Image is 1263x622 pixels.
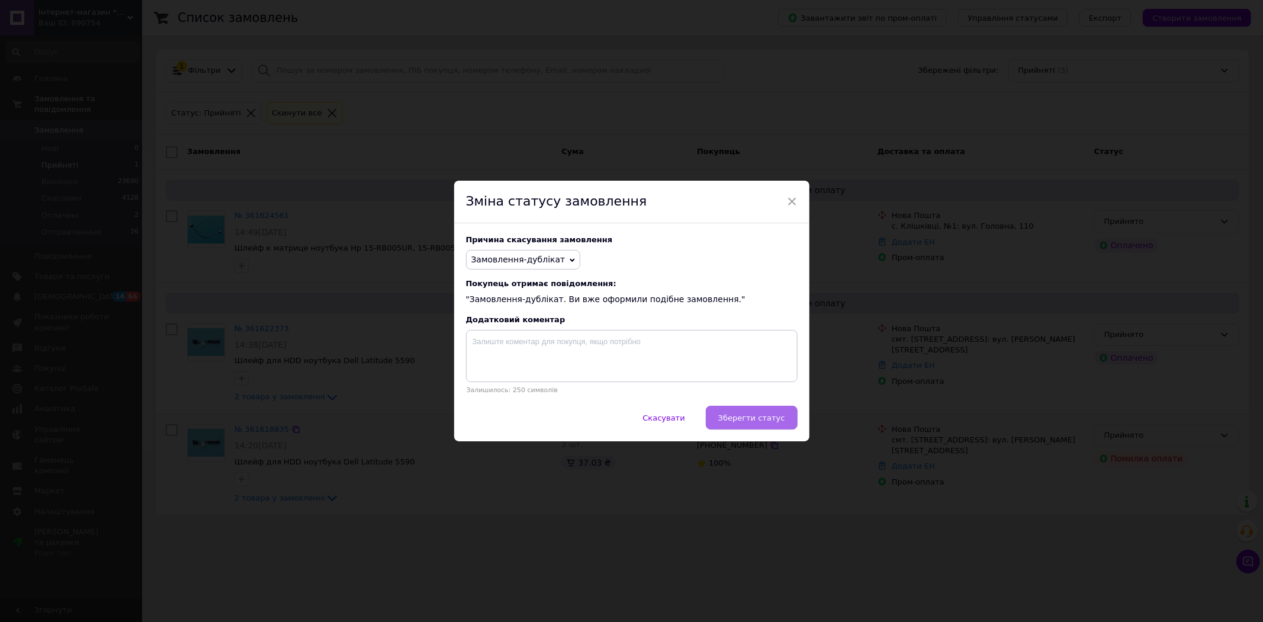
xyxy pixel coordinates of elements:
div: "Замовлення-дублікат. Ви вже оформили подібне замовлення." [466,279,798,306]
button: Зберегти статус [706,406,798,429]
button: Скасувати [630,406,697,429]
p: Залишилось: 250 символів [466,386,798,394]
span: Замовлення-дублікат [471,255,565,264]
div: Зміна статусу замовлення [454,181,809,223]
span: Зберегти статус [718,413,785,422]
span: Покупець отримає повідомлення: [466,279,798,288]
span: × [787,191,798,211]
div: Додатковий коментар [466,315,798,324]
span: Скасувати [642,413,684,422]
div: Причина скасування замовлення [466,235,798,244]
